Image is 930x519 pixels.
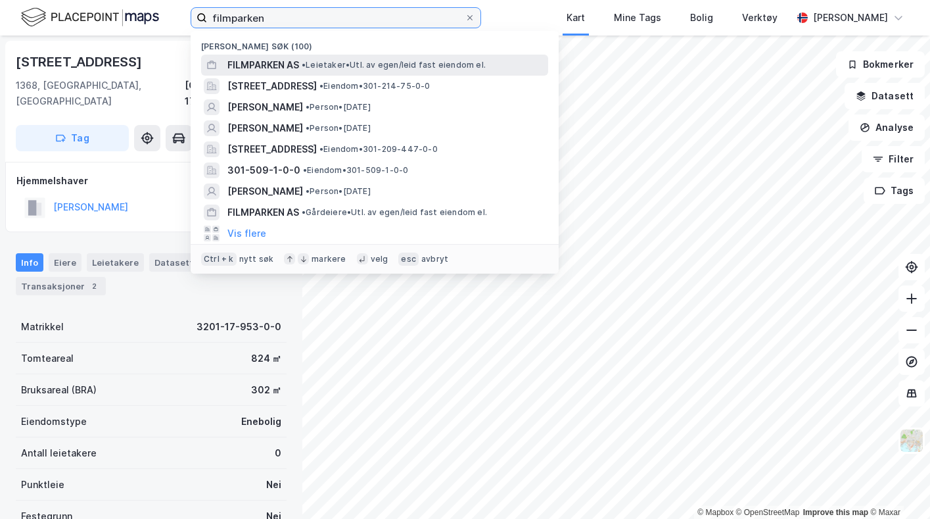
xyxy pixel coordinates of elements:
[49,253,81,272] div: Eiere
[87,280,101,293] div: 2
[251,351,281,366] div: 824 ㎡
[803,508,868,517] a: Improve this map
[227,57,299,73] span: FILMPARKEN AS
[21,445,97,461] div: Antall leietakere
[197,319,281,335] div: 3201-17-953-0-0
[21,382,97,398] div: Bruksareal (BRA)
[227,120,303,136] span: [PERSON_NAME]
[302,60,486,70] span: Leietaker • Utl. av egen/leid fast eiendom el.
[87,253,144,272] div: Leietakere
[421,254,448,264] div: avbryt
[227,162,300,178] span: 301-509-1-0-0
[312,254,346,264] div: markere
[849,114,925,141] button: Analyse
[303,165,408,176] span: Eiendom • 301-509-1-0-0
[266,477,281,493] div: Nei
[306,186,371,197] span: Person • [DATE]
[16,125,129,151] button: Tag
[845,83,925,109] button: Datasett
[16,51,145,72] div: [STREET_ADDRESS]
[306,102,310,112] span: •
[207,8,465,28] input: Søk på adresse, matrikkel, gårdeiere, leietakere eller personer
[16,277,106,295] div: Transaksjoner
[862,146,925,172] button: Filter
[227,205,299,220] span: FILMPARKEN AS
[864,178,925,204] button: Tags
[306,186,310,196] span: •
[21,414,87,430] div: Eiendomstype
[398,253,419,266] div: esc
[227,141,317,157] span: [STREET_ADDRESS]
[227,226,266,241] button: Vis flere
[306,102,371,112] span: Person • [DATE]
[319,81,323,91] span: •
[697,508,733,517] a: Mapbox
[251,382,281,398] div: 302 ㎡
[303,165,307,175] span: •
[302,207,487,218] span: Gårdeiere • Utl. av egen/leid fast eiendom el.
[227,99,303,115] span: [PERSON_NAME]
[319,81,430,91] span: Eiendom • 301-214-75-0-0
[16,78,185,109] div: 1368, [GEOGRAPHIC_DATA], [GEOGRAPHIC_DATA]
[16,253,43,272] div: Info
[302,60,306,70] span: •
[567,10,585,26] div: Kart
[227,184,303,199] span: [PERSON_NAME]
[275,445,281,461] div: 0
[319,144,438,155] span: Eiendom • 301-209-447-0-0
[690,10,713,26] div: Bolig
[836,51,925,78] button: Bokmerker
[899,428,924,453] img: Z
[149,253,198,272] div: Datasett
[191,31,559,55] div: [PERSON_NAME] søk (100)
[241,414,281,430] div: Enebolig
[302,207,306,217] span: •
[21,6,159,29] img: logo.f888ab2527a4732fd821a326f86c7f29.svg
[16,173,286,189] div: Hjemmelshaver
[864,456,930,519] iframe: Chat Widget
[201,253,237,266] div: Ctrl + k
[239,254,274,264] div: nytt søk
[21,477,64,493] div: Punktleie
[185,78,287,109] div: [GEOGRAPHIC_DATA], 17/953
[319,144,323,154] span: •
[306,123,310,133] span: •
[371,254,388,264] div: velg
[742,10,778,26] div: Verktøy
[614,10,661,26] div: Mine Tags
[21,351,74,366] div: Tomteareal
[736,508,800,517] a: OpenStreetMap
[813,10,888,26] div: [PERSON_NAME]
[227,78,317,94] span: [STREET_ADDRESS]
[21,319,64,335] div: Matrikkel
[306,123,371,134] span: Person • [DATE]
